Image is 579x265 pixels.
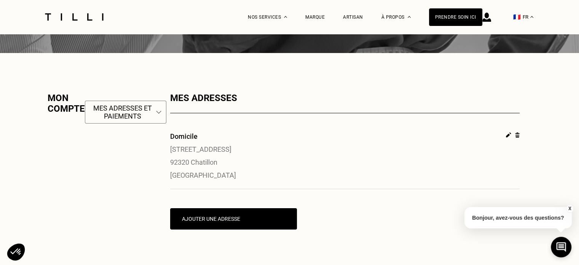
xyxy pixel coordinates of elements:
[530,16,533,18] img: menu déroulant
[513,13,521,21] span: 🇫🇷
[464,207,572,228] p: Bonjour, avez-vous des questions?
[42,13,106,21] img: Logo du service de couturière Tilli
[515,132,519,138] img: Supprimer l’adresse
[506,132,511,138] img: Éditer l’adresse
[482,13,491,22] img: icône connexion
[566,204,573,213] button: X
[170,158,520,166] p: 92320 Chatillon
[305,14,325,20] a: Marque
[156,104,161,120] img: Menu mon compte
[284,16,287,18] img: Menu déroulant
[408,16,411,18] img: Menu déroulant à propos
[170,171,520,179] p: [GEOGRAPHIC_DATA]
[170,145,520,153] p: [STREET_ADDRESS]
[93,104,152,120] div: Mes adresses et paiements
[170,208,297,230] button: Ajouter une adresse
[343,14,363,20] a: Artisan
[170,132,198,140] p: Domicile
[429,8,482,26] a: Prendre soin ici
[170,93,520,113] div: Mes adresses
[48,93,85,114] p: Mon compte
